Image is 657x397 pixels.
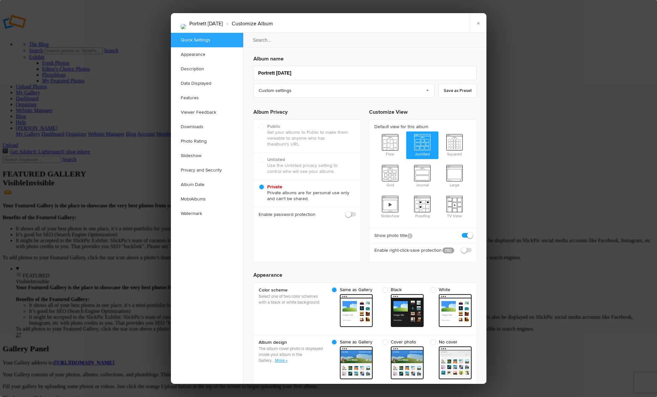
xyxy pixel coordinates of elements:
span: Proofing [406,193,438,220]
input: Search... [243,33,487,48]
a: Quick Settings [171,33,243,47]
b: Enable password protection [259,211,316,218]
a: Viewer Feedback [171,105,243,120]
a: Description [171,62,243,76]
span: cover From gallery - light [391,346,424,379]
span: Justified [406,131,438,158]
p: Select one of two color schemes with a black or white background. [259,293,324,305]
b: Private [267,184,282,190]
li: Customize Album [223,18,273,29]
span: Journal [406,162,438,189]
div: Can't set this sub-album as “Unlisted” when the parent album is “Private” [254,152,361,180]
span: cover From gallery - light [439,346,472,379]
b: Color scheme [259,287,324,293]
p: The album cover photo is displayed inside your album in the Gallery. [259,346,324,363]
img: Ask_portrett-2340.jpg [181,24,186,29]
b: Show photo title [374,232,412,239]
span: cover From gallery - light [340,346,373,379]
a: Downloads [171,120,243,134]
span: Same as Gallery [331,339,372,345]
a: Privacy and Security [171,163,243,177]
span: Black [382,287,420,293]
span: Same as Gallery [331,287,372,293]
a: Custom settings [253,84,434,98]
b: Default view for this album [374,124,472,130]
li: Portrett [DATE] [189,18,223,29]
span: Private albums are for personal use only and can't be shared. [259,184,353,202]
a: Data Displayed [171,76,243,91]
a: Watermark [171,206,243,221]
span: Slideshow [374,193,407,220]
a: × [470,13,486,33]
span: White [430,287,468,293]
span: Large [438,162,471,189]
span: No cover [430,339,468,345]
h3: Appearance [253,266,477,279]
a: PRO [442,247,454,253]
span: Grid [374,162,407,189]
h3: Album Privacy [253,103,361,119]
a: Album Date [171,177,243,192]
a: Photo Rating [171,134,243,149]
h3: Customize View [369,103,477,119]
div: Can't set this sub-album as “Public” when the parent album is not “Public” [254,120,361,152]
a: Save as Preset [438,84,477,98]
span: Flow [374,131,407,158]
b: Album design [259,339,324,346]
b: Enable right-click-save protection [374,247,437,254]
a: Features [171,91,243,105]
h3: Album name [253,52,477,63]
span: .. [272,358,275,363]
a: MobiAlbums [171,192,243,206]
span: Squared [438,131,471,158]
a: More » [275,358,288,363]
span: TV View [438,193,471,220]
span: Cover photo [382,339,420,345]
a: Appearance [171,47,243,62]
a: Slideshow [171,149,243,163]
